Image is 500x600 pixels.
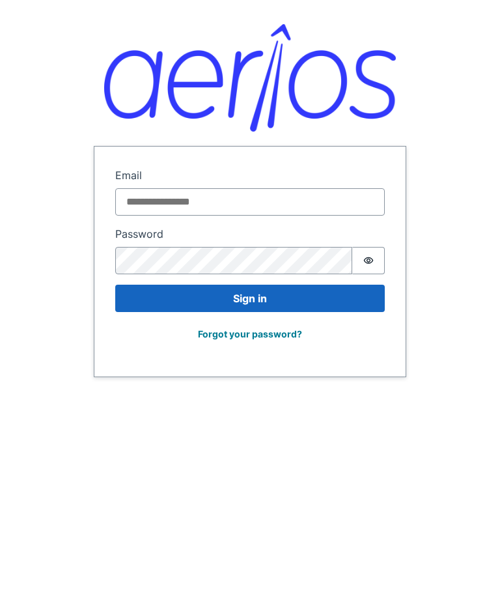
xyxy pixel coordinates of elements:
button: Forgot your password? [189,322,311,345]
button: Show password [352,247,385,274]
label: Email [115,167,385,183]
img: Aerios logo [104,24,396,132]
label: Password [115,226,385,242]
button: Sign in [115,285,385,312]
